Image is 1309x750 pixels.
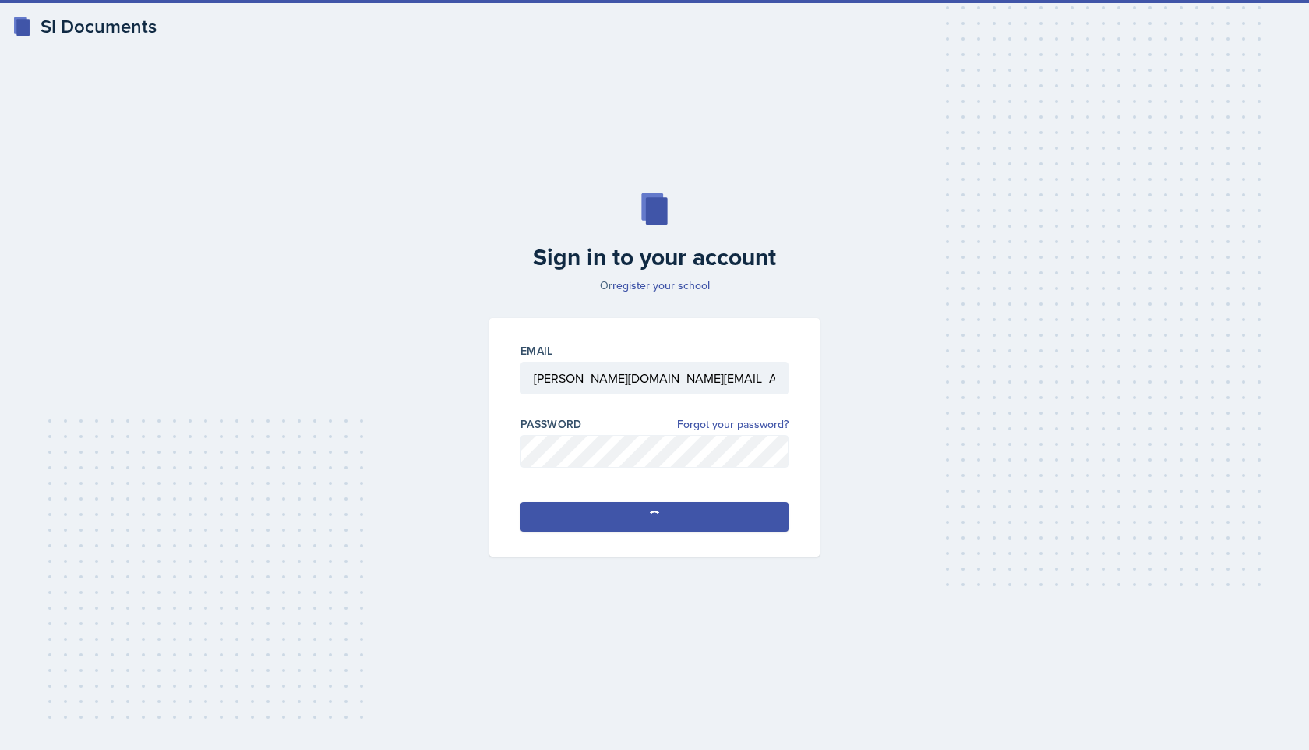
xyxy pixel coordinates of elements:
p: Or [480,278,829,293]
a: Forgot your password? [677,416,789,433]
h2: Sign in to your account [480,243,829,271]
a: SI Documents [12,12,157,41]
a: register your school [612,278,710,293]
label: Password [520,416,582,432]
input: Email [520,362,789,394]
label: Email [520,343,553,359]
